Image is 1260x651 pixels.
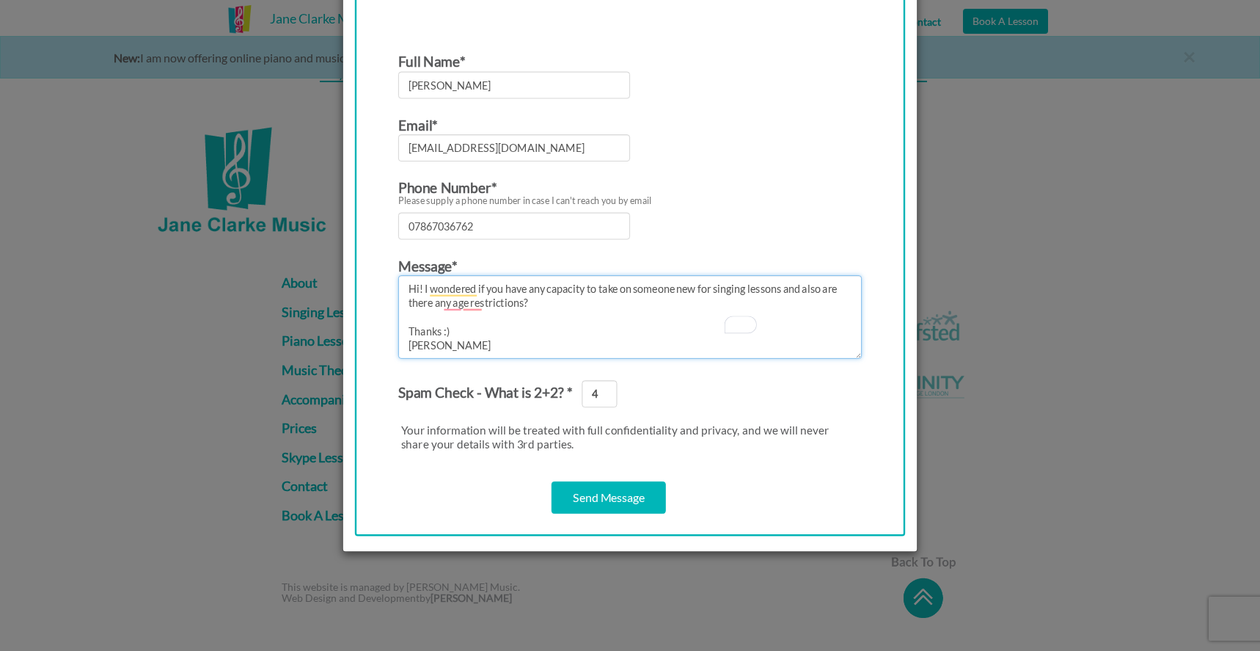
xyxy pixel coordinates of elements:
label: Email* [398,113,438,133]
form: Contact form [398,50,862,528]
input: Send Message [552,481,666,514]
span: Spam Check - What is 2+2? * [398,384,573,401]
label: Phone Number* [398,176,630,220]
span: Please supply a phone number in case I can't reach you by email [398,196,652,205]
input: Spam Check - What is 2+2? * [582,381,617,408]
label: Full Name* [398,50,466,70]
p: Your information will be treated with full confidentiality and privacy, and we will never share y... [401,415,853,451]
label: Message* [398,254,458,274]
textarea: To enrich screen reader interactions, please activate Accessibility in Grammarly extension settings [398,275,862,359]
